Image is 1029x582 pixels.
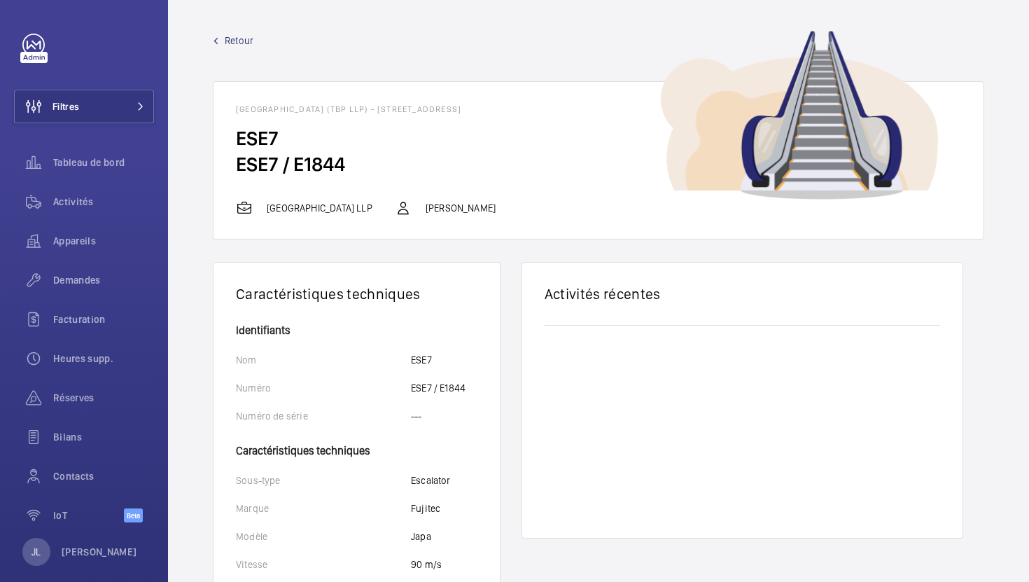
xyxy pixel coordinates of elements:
p: [GEOGRAPHIC_DATA] LLP [267,201,372,215]
p: ESE7 / E1844 [411,381,465,395]
span: Appareils [53,234,154,248]
p: Marque [236,501,411,515]
p: Fujitec [411,501,440,515]
h1: [GEOGRAPHIC_DATA] (TBP LLP) - [STREET_ADDRESS] [236,104,961,114]
p: [PERSON_NAME] [62,545,137,559]
p: [PERSON_NAME] [426,201,496,215]
img: device image [660,31,939,200]
p: 90 m/s [411,557,442,571]
p: Sous-type [236,473,411,487]
span: Contacts [53,469,154,483]
span: IoT [53,508,124,522]
h2: Activités récentes [545,285,940,303]
span: Beta [124,508,143,522]
p: Vitesse [236,557,411,571]
p: Numéro [236,381,411,395]
span: Demandes [53,273,154,287]
span: Heures supp. [53,352,154,366]
span: Bilans [53,430,154,444]
span: Activités [53,195,154,209]
p: Japa [411,529,431,543]
span: Facturation [53,312,154,326]
p: --- [411,409,422,423]
h1: Caractéristiques techniques [236,285,477,303]
span: Tableau de bord [53,155,154,169]
h4: Caractéristiques techniques [236,437,477,457]
span: Filtres [52,99,79,113]
h2: ESE7 [236,125,961,151]
p: ESE7 [411,353,432,367]
p: Nom [236,353,411,367]
p: Numéro de série [236,409,411,423]
span: Réserves [53,391,154,405]
span: Retour [225,34,253,48]
button: Filtres [14,90,154,123]
p: Escalator [411,473,451,487]
h2: ESE7 / E1844 [236,151,961,177]
h4: Identifiants [236,325,477,336]
p: Modèle [236,529,411,543]
p: JL [31,545,41,559]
